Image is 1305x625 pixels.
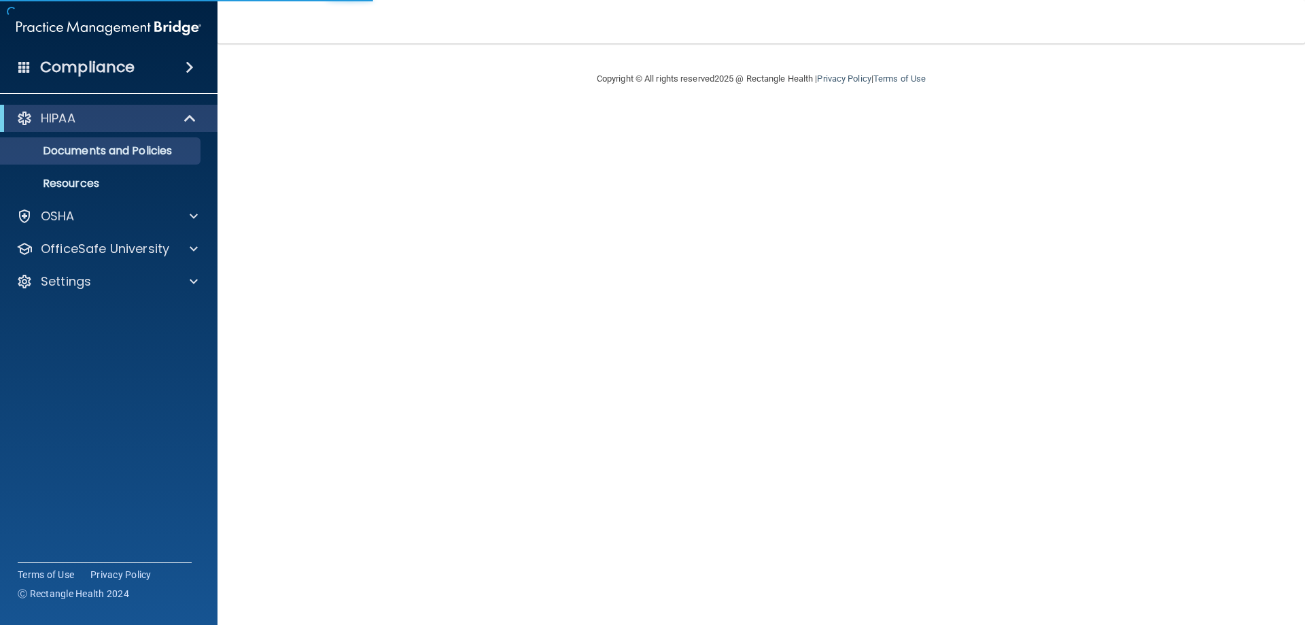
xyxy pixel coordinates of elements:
a: Terms of Use [873,73,926,84]
p: Resources [9,177,194,190]
p: OfficeSafe University [41,241,169,257]
a: Terms of Use [18,568,74,581]
a: HIPAA [16,110,197,126]
a: OfficeSafe University [16,241,198,257]
p: OSHA [41,208,75,224]
p: Documents and Policies [9,144,194,158]
h4: Compliance [40,58,135,77]
img: PMB logo [16,14,201,41]
a: Privacy Policy [90,568,152,581]
a: Settings [16,273,198,290]
a: OSHA [16,208,198,224]
p: Settings [41,273,91,290]
a: Privacy Policy [817,73,871,84]
p: HIPAA [41,110,75,126]
span: Ⓒ Rectangle Health 2024 [18,587,129,601]
div: Copyright © All rights reserved 2025 @ Rectangle Health | | [513,57,1009,101]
